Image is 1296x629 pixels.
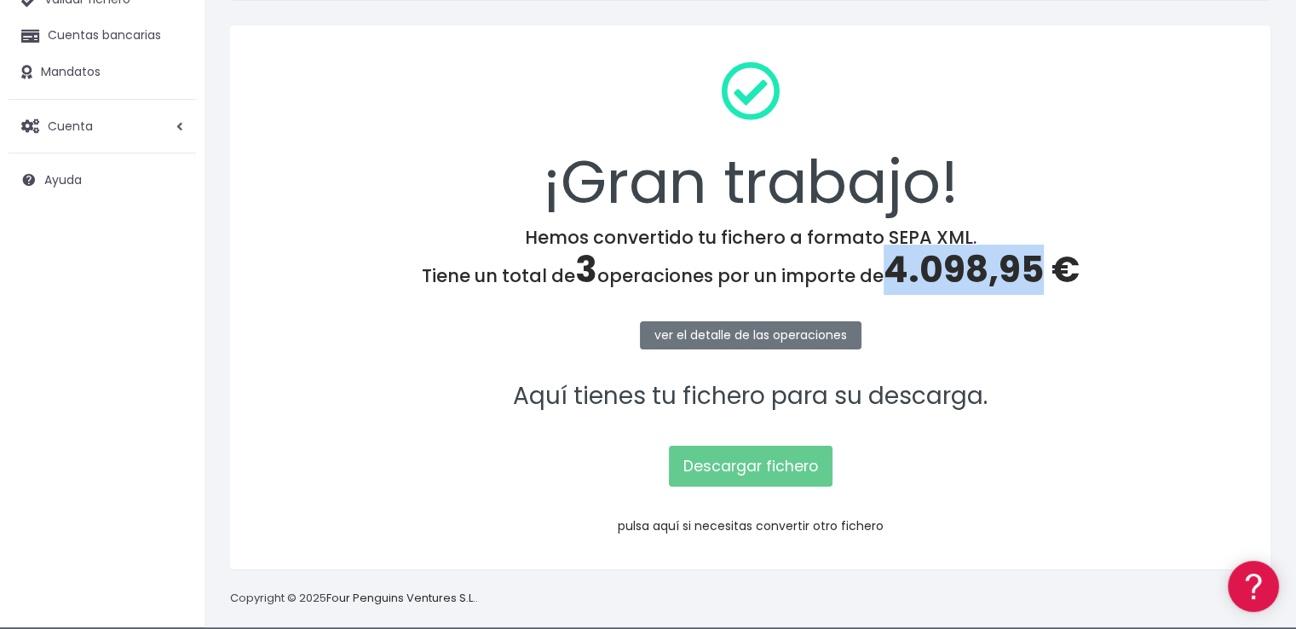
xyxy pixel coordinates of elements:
[252,48,1248,227] div: ¡Gran trabajo!
[252,378,1248,416] p: Aquí tienes tu fichero para su descarga.
[575,245,597,295] span: 3
[44,171,82,188] span: Ayuda
[9,108,196,144] a: Cuenta
[230,590,478,608] p: Copyright © 2025 .
[252,227,1248,291] h4: Hemos convertido tu fichero a formato SEPA XML. Tiene un total de operaciones por un importe de
[48,117,93,134] span: Cuenta
[669,446,832,487] a: Descargar fichero
[9,162,196,198] a: Ayuda
[640,321,861,349] a: ver el detalle de las operaciones
[9,18,196,54] a: Cuentas bancarias
[618,517,884,534] a: pulsa aquí si necesitas convertir otro fichero
[9,55,196,90] a: Mandatos
[884,245,1080,295] span: 4.098,95 €
[326,590,475,606] a: Four Penguins Ventures S.L.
